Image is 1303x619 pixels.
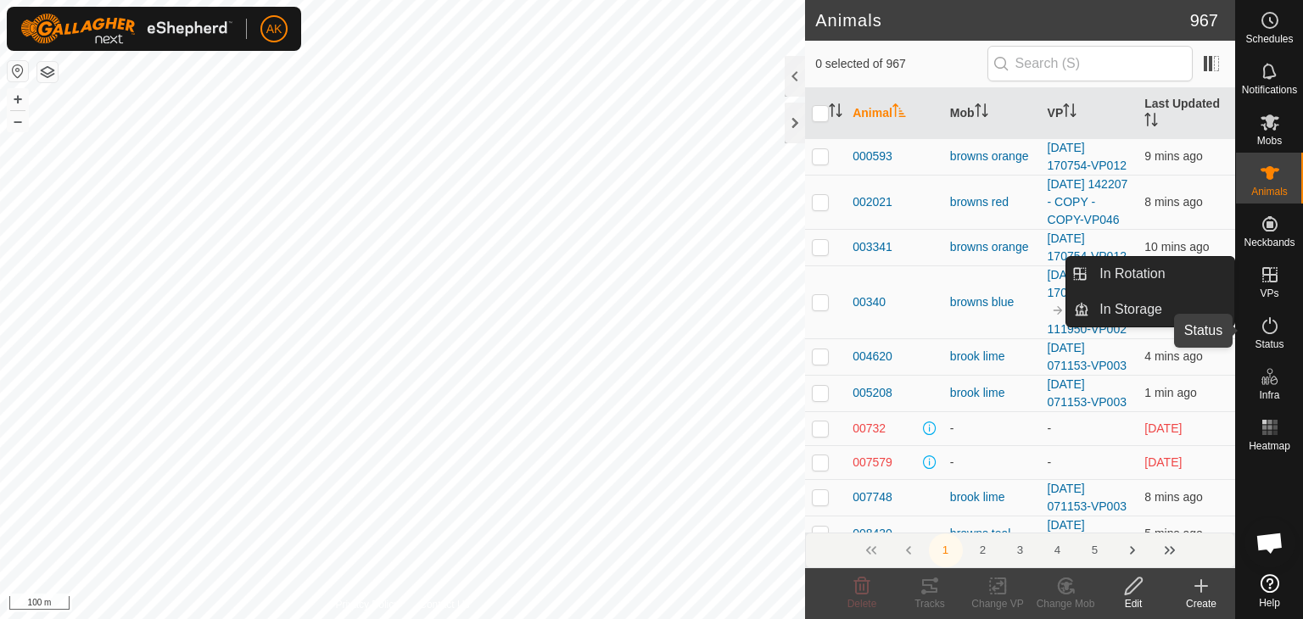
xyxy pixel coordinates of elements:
[8,89,28,109] button: +
[1144,421,1182,435] span: 7 Aug 2025, 9:43 am
[950,420,1034,438] div: -
[419,597,469,612] a: Contact Us
[815,10,1190,31] h2: Animals
[1051,304,1065,317] img: to
[1144,490,1202,504] span: 30 Aug 2025, 1:32 pm
[8,111,28,131] button: –
[1048,518,1127,549] a: [DATE] 170858-VP011
[853,238,892,256] span: 003341
[815,55,987,73] span: 0 selected of 967
[853,148,892,165] span: 000593
[1048,141,1127,172] a: [DATE] 170754-VP012
[846,88,943,139] th: Animal
[1144,349,1202,363] span: 30 Aug 2025, 1:35 pm
[943,88,1041,139] th: Mob
[1144,195,1202,209] span: 30 Aug 2025, 1:31 pm
[1041,88,1138,139] th: VP
[1245,34,1293,44] span: Schedules
[950,488,1034,506] div: brook lime
[1048,177,1128,226] a: [DATE] 142207 - COPY - COPY-VP046
[336,597,400,612] a: Privacy Policy
[1144,386,1196,399] span: 30 Aug 2025, 1:38 pm
[853,454,892,471] span: 007579
[1144,149,1202,163] span: 30 Aug 2025, 1:31 pm
[1190,8,1218,33] span: 967
[1099,264,1165,284] span: In Rotation
[1144,455,1182,469] span: 7 Aug 2025, 9:42 am
[1259,390,1279,400] span: Infra
[1048,421,1052,435] app-display-virtual-paddock-transition: -
[1048,455,1052,469] app-display-virtual-paddock-transition: -
[1004,533,1037,567] button: 3
[1236,567,1303,615] a: Help
[1249,441,1290,451] span: Heatmap
[987,46,1193,81] input: Search (S)
[8,61,28,81] button: Reset Map
[892,106,906,120] p-sorticon: Activate to sort
[829,106,842,120] p-sorticon: Activate to sort
[1032,596,1099,611] div: Change Mob
[1099,596,1167,611] div: Edit
[37,62,58,82] button: Map Layers
[950,148,1034,165] div: browns orange
[1153,533,1187,567] button: Last Page
[1048,377,1127,409] a: [DATE] 071153-VP003
[1167,596,1235,611] div: Create
[1255,339,1283,349] span: Status
[1144,115,1158,129] p-sorticon: Activate to sort
[950,193,1034,211] div: browns red
[1244,237,1295,248] span: Neckbands
[1078,533,1112,567] button: 5
[1144,527,1202,540] span: 30 Aug 2025, 1:34 pm
[896,596,964,611] div: Tracks
[853,293,886,311] span: 00340
[1244,517,1295,568] a: Open chat
[1259,598,1280,608] span: Help
[1048,268,1127,299] a: [DATE] 170858-VP011
[950,454,1034,471] div: -
[1063,106,1077,120] p-sorticon: Activate to sort
[1048,341,1127,372] a: [DATE] 071153-VP003
[1242,85,1297,95] span: Notifications
[1099,299,1162,320] span: In Storage
[1066,257,1234,291] li: In Rotation
[1066,293,1234,326] li: In Storage
[966,533,1000,567] button: 2
[950,525,1034,543] div: browns teal
[853,420,886,438] span: 00732
[1260,288,1278,298] span: VPs
[853,384,892,402] span: 005208
[853,488,892,506] span: 007748
[853,193,892,211] span: 002021
[950,384,1034,402] div: brook lime
[964,596,1032,611] div: Change VP
[1041,533,1075,567] button: 4
[1048,231,1127,263] a: [DATE] 170754-VP012
[1089,257,1234,291] a: In Rotation
[1048,304,1127,336] a: [DATE] 111950-VP002
[1089,293,1234,326] a: In Storage
[266,20,282,38] span: AK
[1048,482,1127,513] a: [DATE] 071153-VP003
[853,348,892,365] span: 004620
[853,525,892,543] span: 008430
[950,238,1034,256] div: browns orange
[975,106,988,120] p-sorticon: Activate to sort
[950,293,1034,311] div: browns blue
[950,348,1034,365] div: brook lime
[20,14,232,44] img: Gallagher Logo
[1251,187,1288,197] span: Animals
[847,598,877,610] span: Delete
[1257,136,1282,146] span: Mobs
[1138,88,1235,139] th: Last Updated
[1144,240,1209,254] span: 30 Aug 2025, 1:29 pm
[1116,533,1149,567] button: Next Page
[929,533,963,567] button: 1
